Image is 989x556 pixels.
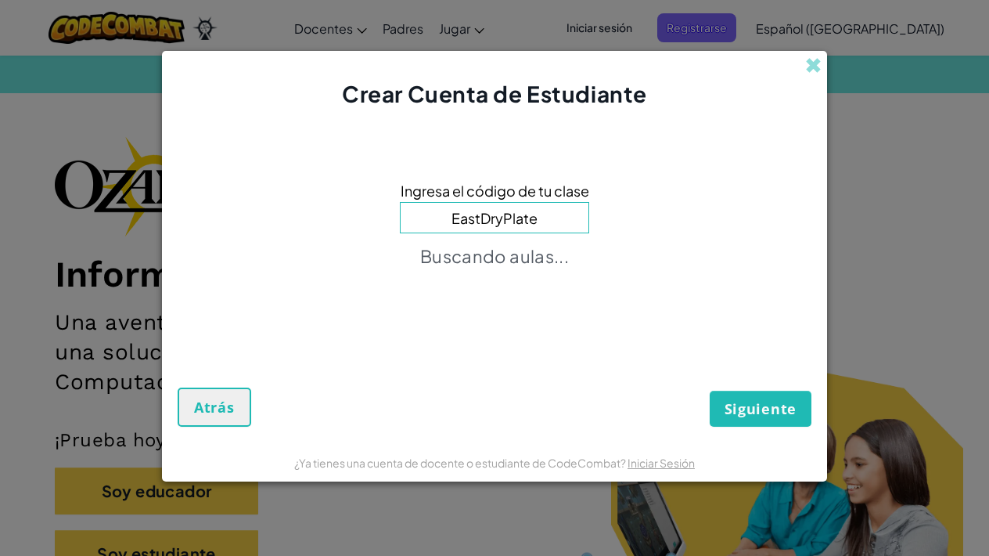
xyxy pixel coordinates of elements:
span: Ingresa el código de tu clase [401,179,589,202]
a: Iniciar Sesión [628,456,695,470]
span: Crear Cuenta de Estudiante [342,80,647,107]
span: Siguiente [725,399,797,418]
button: Atrás [178,388,251,427]
p: Buscando aulas... [420,245,569,267]
span: Atrás [194,398,235,417]
button: Siguiente [710,391,811,427]
span: ¿Ya tienes una cuenta de docente o estudiante de CodeCombat? [294,456,628,470]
